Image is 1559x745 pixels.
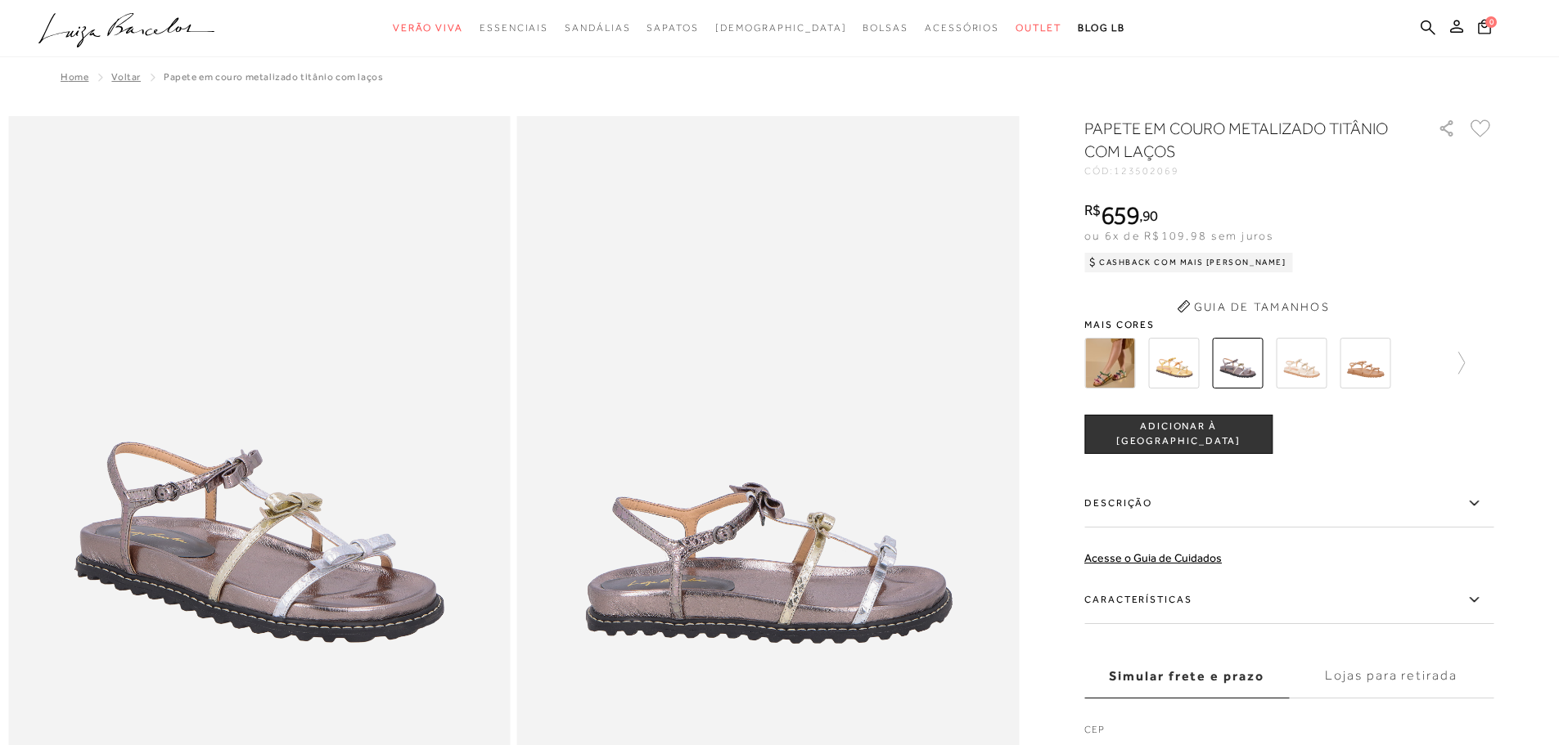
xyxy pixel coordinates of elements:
h1: PAPETE EM COURO METALIZADO TITÂNIO COM LAÇOS [1084,117,1391,163]
button: 0 [1473,18,1496,40]
span: [DEMOGRAPHIC_DATA] [715,22,847,34]
label: Características [1084,577,1494,624]
button: ADICIONAR À [GEOGRAPHIC_DATA] [1084,415,1273,454]
a: BLOG LB [1078,13,1125,43]
span: BLOG LB [1078,22,1125,34]
label: Lojas para retirada [1289,654,1494,698]
span: ou 6x de R$109,98 sem juros [1084,229,1273,242]
a: categoryNavScreenReaderText [647,13,698,43]
a: categoryNavScreenReaderText [925,13,999,43]
div: CÓD: [1084,166,1412,176]
img: PAPETE COBRA METALIZADA DOURADA COM LAÇOS COLORIDOS [1084,338,1135,388]
a: noSubCategoriesText [715,13,847,43]
span: 0 [1485,16,1497,28]
span: PAPETE EM COURO METALIZADO TITÂNIO COM LAÇOS [164,71,383,83]
a: categoryNavScreenReaderText [863,13,908,43]
span: 123502069 [1114,165,1179,177]
img: SANDÁLIA PAPETE EM COURO BEGE COM LAÇOS [1340,338,1390,388]
span: Sapatos [647,22,698,34]
img: PAPETE EM COURO METALIZADO DOURADO COM LAÇOS [1148,338,1199,388]
img: PAPETE EM COURO METALIZADO TITÂNIO COM LAÇOS [1212,338,1263,388]
label: Simular frete e prazo [1084,654,1289,698]
span: ADICIONAR À [GEOGRAPHIC_DATA] [1085,420,1272,448]
img: SANDÁLIA PAPETE DE LAÇOS METALIZADO DOURADO [1276,338,1327,388]
a: Voltar [111,71,141,83]
label: CEP [1084,722,1494,745]
span: Sandálias [565,22,630,34]
div: Cashback com Mais [PERSON_NAME] [1084,253,1293,272]
a: Home [61,71,88,83]
a: categoryNavScreenReaderText [565,13,630,43]
i: R$ [1084,203,1101,218]
span: 90 [1142,207,1158,224]
span: Outlet [1016,22,1061,34]
span: Verão Viva [393,22,463,34]
span: 659 [1101,200,1139,230]
span: Acessórios [925,22,999,34]
span: Mais cores [1084,320,1494,330]
label: Descrição [1084,480,1494,527]
a: categoryNavScreenReaderText [480,13,548,43]
span: Bolsas [863,22,908,34]
a: Acesse o Guia de Cuidados [1084,551,1222,564]
a: categoryNavScreenReaderText [393,13,463,43]
button: Guia de Tamanhos [1171,294,1335,320]
span: Essenciais [480,22,548,34]
i: , [1139,209,1158,223]
a: categoryNavScreenReaderText [1016,13,1061,43]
